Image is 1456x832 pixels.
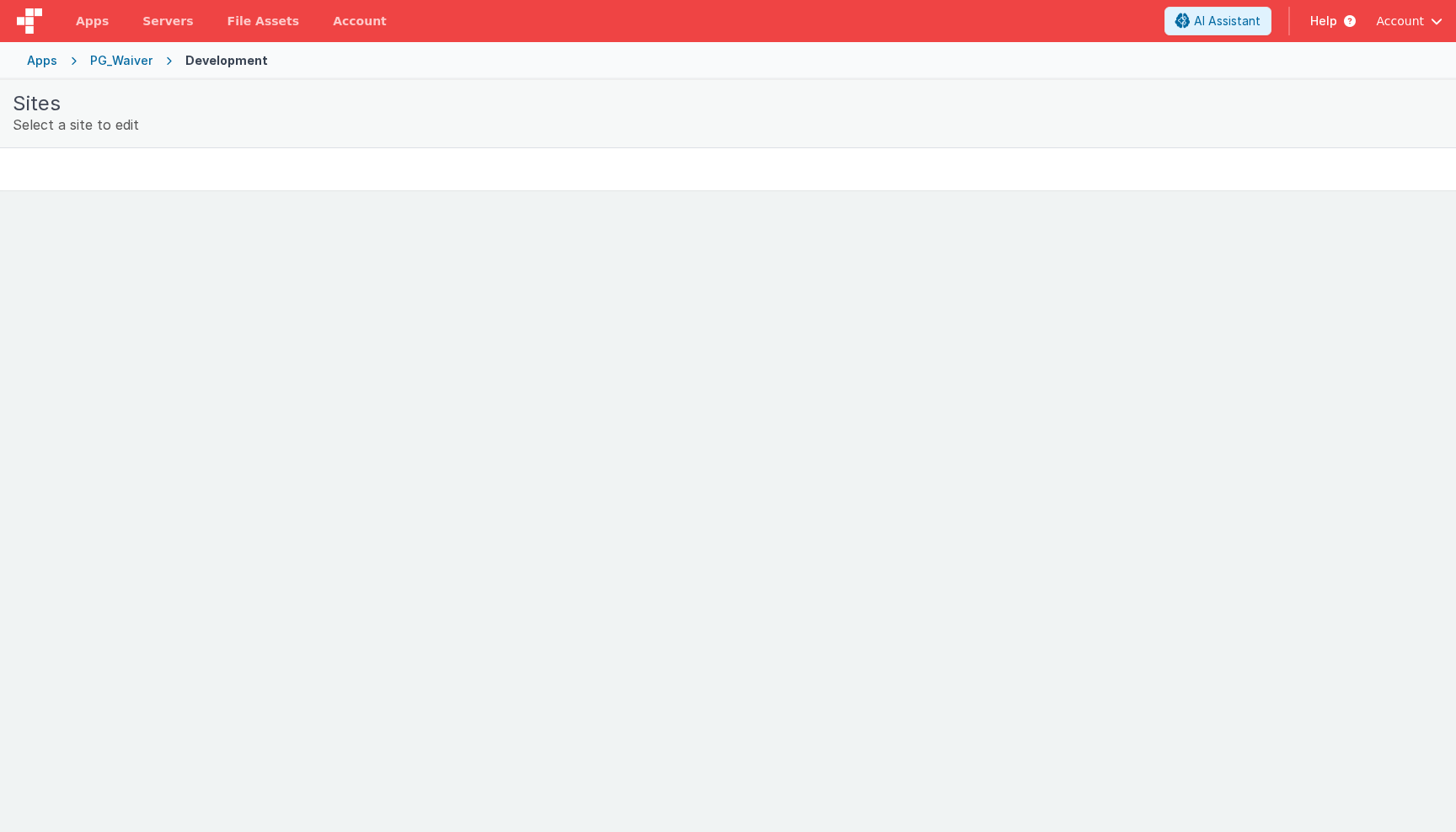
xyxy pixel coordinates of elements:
h1: Sites [13,93,1443,115]
div: Select a site to edit [13,115,1443,135]
button: Account [1376,13,1443,29]
button: AI Assistant [1164,7,1271,35]
span: Servers [142,13,193,29]
div: PG_Waiver [90,52,153,69]
span: File Assets [227,13,300,29]
span: Help [1310,13,1337,29]
span: Account [1376,13,1424,29]
div: Apps [27,52,57,69]
span: Apps [76,13,109,29]
span: AI Assistant [1194,13,1261,29]
div: Development [185,52,268,69]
